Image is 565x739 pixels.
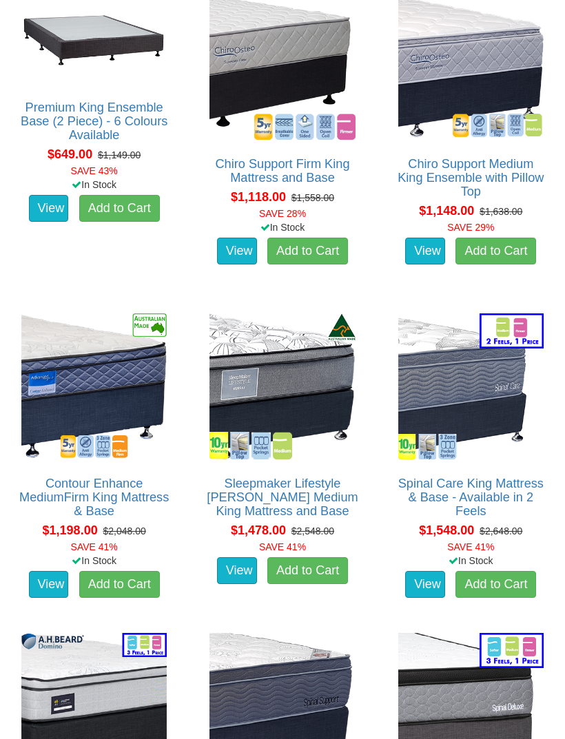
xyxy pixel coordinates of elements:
[19,477,169,518] a: Contour Enhance MediumFirm King Mattress & Base
[231,523,286,537] span: $1,478.00
[398,477,544,518] a: Spinal Care King Mattress & Base - Available in 2 Feels
[384,554,557,568] div: In Stock
[447,541,494,552] font: SAVE 41%
[259,208,306,219] font: SAVE 28%
[405,238,445,265] a: View
[206,310,358,462] img: Sleepmaker Lifestyle Murray Medium King Mattress and Base
[419,204,474,218] span: $1,148.00
[71,541,118,552] font: SAVE 41%
[103,525,145,537] del: $2,048.00
[455,238,536,265] a: Add to Cart
[291,525,334,537] del: $2,548.00
[291,192,334,203] del: $1,558.00
[79,571,160,599] a: Add to Cart
[447,222,494,233] font: SAVE 29%
[18,310,170,462] img: Contour Enhance MediumFirm King Mattress & Base
[405,571,445,599] a: View
[43,523,98,537] span: $1,198.00
[21,101,167,142] a: Premium King Ensemble Base (2 Piece) - 6 Colours Available
[480,206,522,217] del: $1,638.00
[455,571,536,599] a: Add to Cart
[79,195,160,222] a: Add to Cart
[8,178,181,191] div: In Stock
[398,157,544,198] a: Chiro Support Medium King Ensemble with Pillow Top
[215,157,349,185] a: Chiro Support Firm King Mattress and Base
[217,557,257,585] a: View
[207,477,358,518] a: Sleepmaker Lifestyle [PERSON_NAME] Medium King Mattress and Base
[29,571,69,599] a: View
[48,147,92,161] span: $649.00
[231,190,286,204] span: $1,118.00
[29,195,69,222] a: View
[196,220,369,234] div: In Stock
[71,165,118,176] font: SAVE 43%
[267,557,348,585] a: Add to Cart
[8,554,181,568] div: In Stock
[395,310,547,462] img: Spinal Care King Mattress & Base - Available in 2 Feels
[217,238,257,265] a: View
[480,525,522,537] del: $2,648.00
[267,238,348,265] a: Add to Cart
[259,541,306,552] font: SAVE 41%
[419,523,474,537] span: $1,548.00
[98,149,141,160] del: $1,149.00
